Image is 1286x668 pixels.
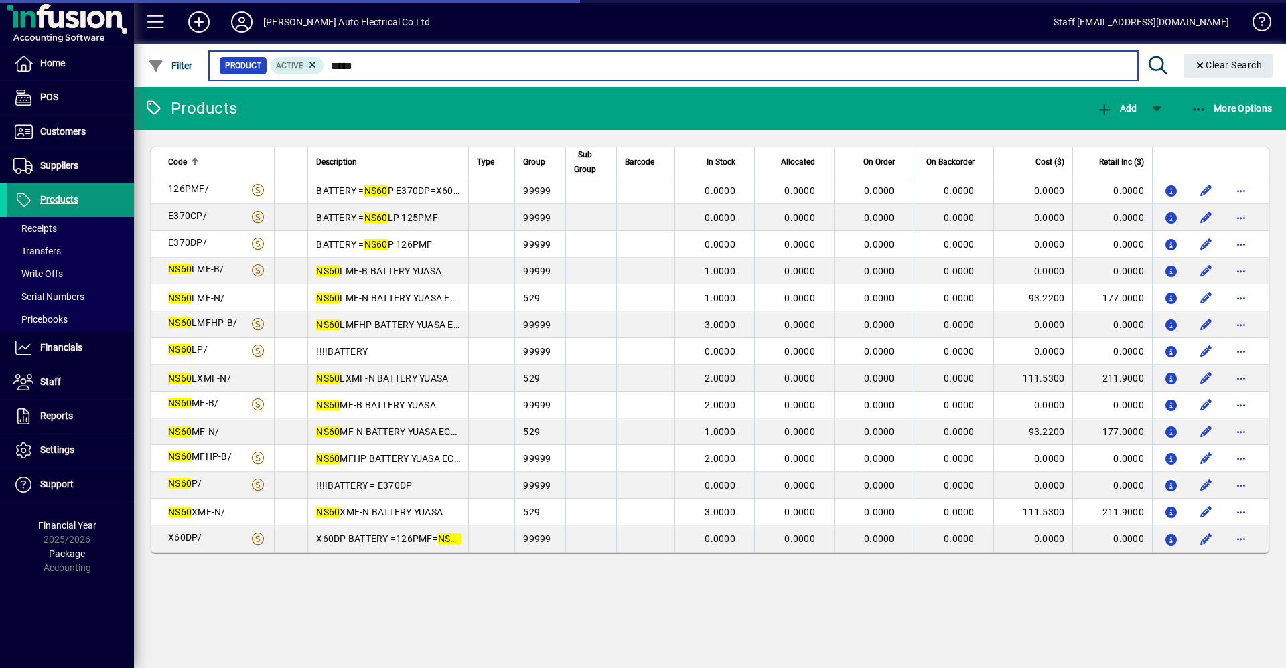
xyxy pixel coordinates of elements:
span: Add [1096,103,1137,114]
button: More options [1230,234,1252,255]
span: 0.0000 [705,346,735,357]
td: 0.0000 [993,472,1073,499]
span: Filter [148,60,193,71]
div: Staff [EMAIL_ADDRESS][DOMAIN_NAME] [1054,11,1229,33]
td: 0.0000 [993,392,1073,418]
em: NS60 [316,293,340,303]
span: 0.0000 [944,293,975,303]
button: Filter [145,54,196,78]
span: 529 [523,426,540,437]
a: Settings [7,434,134,467]
span: Support [40,479,74,489]
a: Financials [7,331,134,365]
span: 0.0000 [784,319,815,330]
span: Financials [40,342,82,353]
td: 0.0000 [993,338,1073,365]
button: Edit [1196,367,1217,389]
em: NS60 [438,533,461,544]
span: In Stock [707,155,735,169]
span: E370CP/ [168,210,207,221]
span: LMF-B/ [168,264,224,274]
span: Allocated [781,155,815,169]
span: 0.0000 [944,239,975,250]
button: Add [177,10,220,34]
div: On Backorder [922,155,987,169]
span: 0.0000 [705,212,735,223]
em: NS60 [316,507,340,517]
span: X60DP/ [168,532,202,543]
span: 99999 [523,319,551,330]
span: 0.0000 [864,533,895,544]
span: Staff [40,376,61,387]
span: 0.0000 [784,239,815,250]
span: 0.0000 [864,426,895,437]
span: Write Offs [13,268,63,279]
span: 99999 [523,346,551,357]
button: More options [1230,180,1252,201]
button: More options [1230,475,1252,496]
div: Products [144,98,237,119]
div: Code [168,155,266,169]
td: 0.0000 [1072,445,1152,472]
span: 0.0000 [784,266,815,276]
button: More options [1230,528,1252,550]
span: 529 [523,373,540,384]
span: BATTERY = P 126PMF [316,239,432,250]
span: 0.0000 [944,373,975,384]
button: Edit [1196,180,1217,201]
button: More options [1230,367,1252,389]
td: 0.0000 [1072,338,1152,365]
span: E370DP/ [168,237,207,248]
span: 1.0000 [705,426,735,437]
em: NS60 [316,453,340,464]
div: Description [316,155,460,169]
span: MF-B BATTERY YUASA [316,400,436,410]
span: 0.0000 [784,293,815,303]
span: 0.0000 [784,373,815,384]
td: 93.2200 [993,418,1073,445]
span: On Order [863,155,895,169]
em: NS60 [168,293,192,303]
span: Home [40,58,65,68]
button: Edit [1196,421,1217,442]
em: NS60 [168,344,192,355]
span: Clear Search [1194,60,1263,70]
span: MF-N/ [168,426,219,437]
span: LP/ [168,344,208,355]
td: 0.0000 [1072,177,1152,204]
a: Knowledge Base [1242,3,1269,46]
div: Type [477,155,506,169]
span: 0.0000 [784,212,815,223]
span: 2.0000 [705,453,735,464]
div: [PERSON_NAME] Auto Electrical Co Ltd [263,11,430,33]
span: 0.0000 [705,533,735,544]
span: Transfers [13,246,61,256]
div: Sub Group [574,147,608,177]
span: 0.0000 [784,426,815,437]
span: Financial Year [38,520,96,531]
a: Customers [7,115,134,149]
em: NS60 [168,317,192,328]
button: Edit [1196,207,1217,228]
a: POS [7,81,134,114]
span: 0.0000 [944,400,975,410]
span: 529 [523,507,540,517]
td: 0.0000 [1072,204,1152,231]
span: On Backorder [926,155,975,169]
span: 99999 [523,266,551,276]
button: Edit [1196,234,1217,255]
a: Write Offs [7,262,134,285]
button: More options [1230,448,1252,469]
span: 0.0000 [864,319,895,330]
td: 0.0000 [1072,392,1152,418]
span: 0.0000 [784,185,815,196]
td: 0.0000 [993,445,1073,472]
a: Reports [7,400,134,433]
a: Suppliers [7,149,134,183]
td: 0.0000 [993,204,1073,231]
button: Edit [1196,287,1217,309]
a: Staff [7,365,134,399]
span: 0.0000 [944,212,975,223]
button: Profile [220,10,263,34]
button: More Options [1188,96,1276,120]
